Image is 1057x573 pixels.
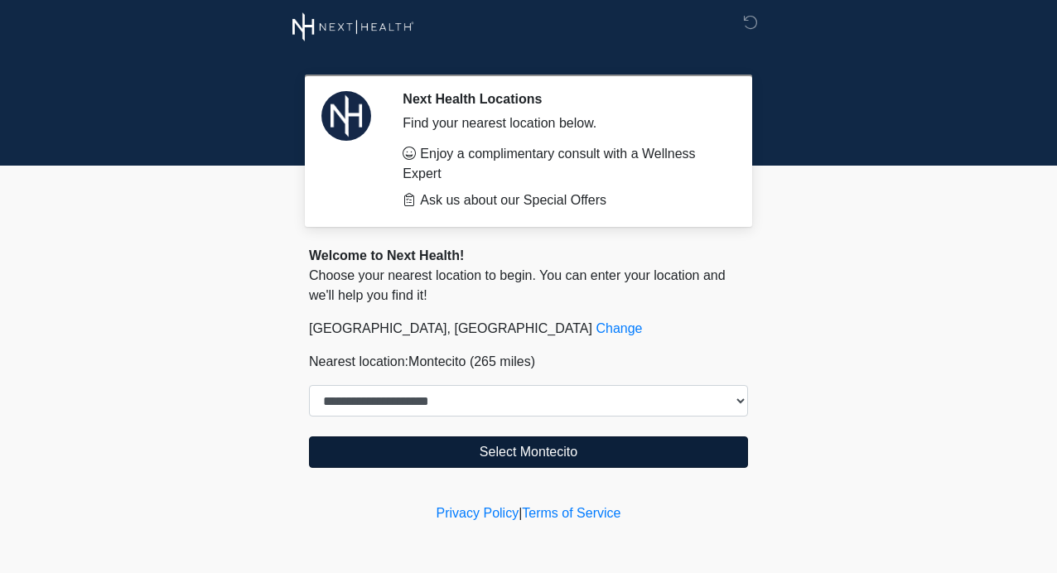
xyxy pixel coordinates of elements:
img: Next Health Wellness Logo [292,12,414,41]
div: Welcome to Next Health! [309,246,748,266]
p: Nearest location: [309,352,748,372]
span: [GEOGRAPHIC_DATA], [GEOGRAPHIC_DATA] [309,321,592,335]
a: Privacy Policy [437,506,519,520]
h2: Next Health Locations [403,91,723,107]
img: Agent Avatar [321,91,371,141]
li: Ask us about our Special Offers [403,190,723,210]
a: Terms of Service [522,506,620,520]
span: Montecito [408,354,466,368]
a: | [519,506,522,520]
span: (265 miles) [470,354,535,368]
li: Enjoy a complimentary consult with a Wellness Expert [403,144,723,184]
span: Choose your nearest location to begin. You can enter your location and we'll help you find it! [309,268,726,302]
a: Change [596,321,642,335]
button: Select Montecito [309,436,748,468]
div: Find your nearest location below. [403,113,723,133]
